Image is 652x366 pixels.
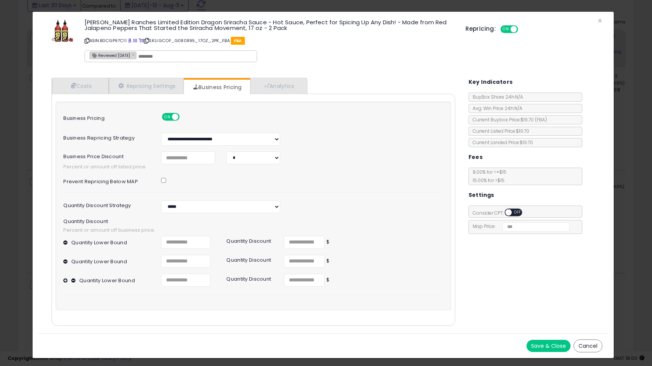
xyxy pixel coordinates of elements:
[58,163,449,171] span: Percent or amount off listed price
[85,35,454,47] p: ASIN: B0CGP97C11 | SKU: GCOF_G080895_17OZ_2PK_FBA
[139,38,143,44] a: Your listing only
[520,116,547,123] span: $19.70
[50,19,73,42] img: 51dbCt6gFeL._SL60_.jpg
[469,169,506,184] span: 8.00 % for <= $15
[79,274,135,283] label: Quantity Lower Bound
[469,139,533,146] span: Current Landed Price: $19.70
[58,133,155,141] label: Business Repricing Strategy
[184,80,249,95] a: Business Pricing
[231,37,245,45] span: FBA
[63,227,443,234] span: Percent or amount off business price
[535,116,547,123] span: ( FBA )
[469,128,529,134] span: Current Listed Price: $19.70
[469,116,547,123] span: Current Buybox Price:
[71,255,127,264] label: Quantity Lower Bound
[71,236,127,245] label: Quantity Lower Bound
[469,152,483,162] h5: Fees
[132,51,136,58] a: ×
[517,26,529,33] span: OFF
[469,77,513,87] h5: Key Indicators
[179,114,191,120] span: OFF
[501,26,511,33] span: ON
[163,114,172,120] span: ON
[324,276,329,284] span: $
[469,223,570,229] span: Map Price:
[465,26,496,32] h5: Repricing:
[512,209,524,216] span: OFF
[133,38,137,44] a: All offer listings
[90,52,130,58] span: Reviewed [DATE]
[469,210,532,216] span: Consider CPT:
[58,151,155,159] label: Business Price Discount
[527,340,570,352] button: Save & Close
[58,176,155,184] label: Prevent repricing below MAP
[58,113,155,121] label: Business Pricing
[63,219,443,224] span: Quantity Discount
[109,78,184,94] a: Repricing Settings
[52,78,109,94] a: Costs
[324,258,329,265] span: $
[597,15,602,26] span: ×
[221,274,278,282] div: Quantity Discount
[250,78,306,94] a: Analytics
[58,200,155,208] label: Quantity Discount Strategy
[469,105,522,112] span: Avg. Win Price 24h: N/A
[469,94,523,100] span: BuyBox Share 24h: N/A
[469,190,494,200] h5: Settings
[324,239,329,246] span: $
[469,177,505,184] span: 15.00 % for > $15
[221,255,278,263] div: Quantity Discount
[574,339,602,352] button: Cancel
[221,236,278,244] div: Quantity Discount
[85,19,454,31] h3: [PERSON_NAME] Ranches Limited Edition Dragon Sriracha Sauce - Hot Sauce, Perfect for Spicing Up A...
[128,38,132,44] a: BuyBox page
